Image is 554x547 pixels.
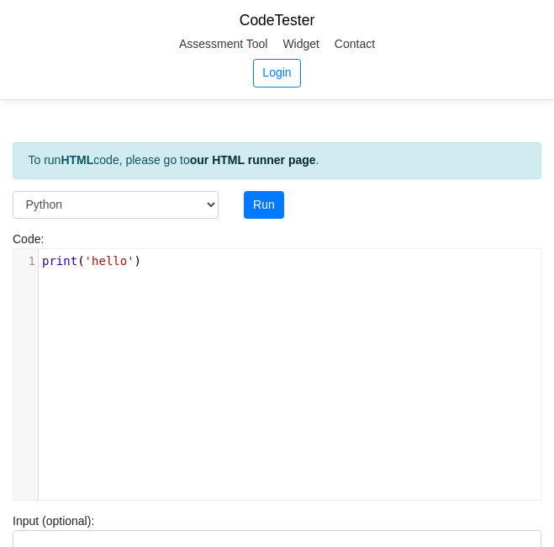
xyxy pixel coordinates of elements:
[13,252,38,270] div: 1
[253,59,301,88] a: Login
[61,153,93,167] strong: HTML
[173,31,274,56] a: Assessment Tool
[42,254,77,268] span: print
[13,142,541,179] div: To run code, please go to .
[329,31,381,56] a: Contact
[244,191,285,220] button: Run
[190,153,316,167] a: our HTML runner page
[240,12,315,29] a: CodeTester
[277,31,325,56] a: Widget
[42,254,141,268] span: ( )
[85,254,135,268] span: 'hello'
